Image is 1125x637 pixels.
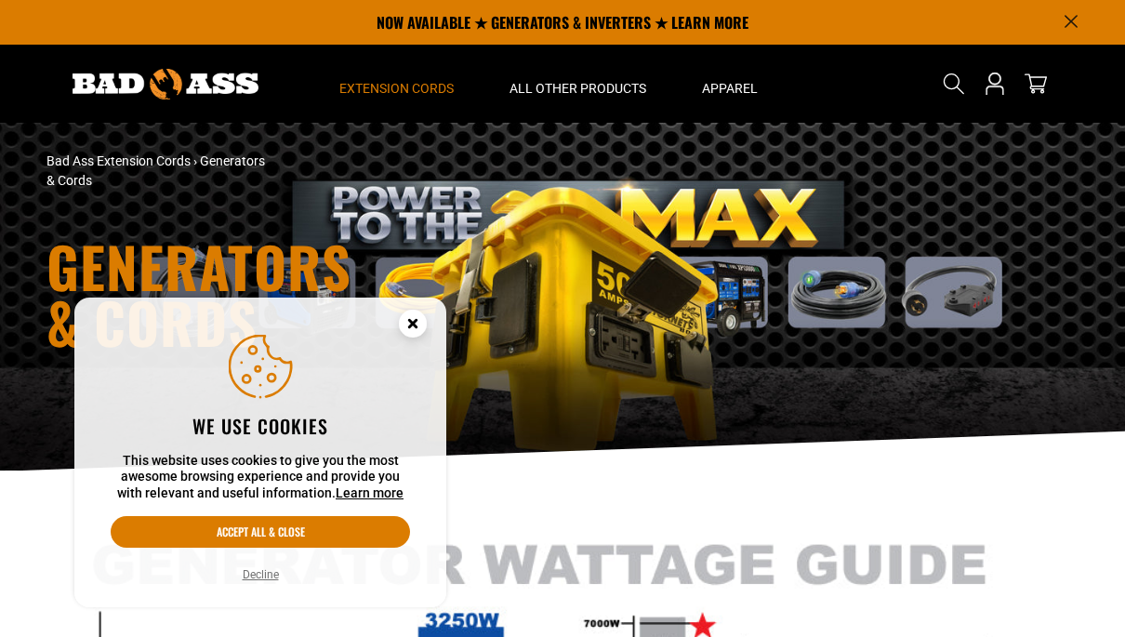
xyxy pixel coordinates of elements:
span: Extension Cords [339,80,454,97]
a: Learn more [336,485,404,500]
h1: Generators & Cords [46,238,725,350]
p: This website uses cookies to give you the most awesome browsing experience and provide you with r... [111,453,410,502]
button: Decline [237,565,285,584]
nav: breadcrumbs [46,152,725,191]
summary: All Other Products [482,45,674,123]
span: Apparel [702,80,758,97]
span: All Other Products [510,80,646,97]
span: › [193,153,197,168]
a: Bad Ass Extension Cords [46,153,191,168]
h2: We use cookies [111,414,410,438]
aside: Cookie Consent [74,298,446,608]
button: Accept all & close [111,516,410,548]
summary: Apparel [674,45,786,123]
summary: Extension Cords [311,45,482,123]
summary: Search [939,69,969,99]
img: Bad Ass Extension Cords [73,69,258,100]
